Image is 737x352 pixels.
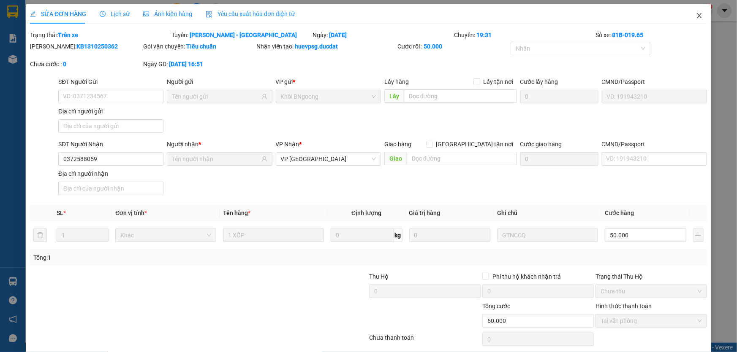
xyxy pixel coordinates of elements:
span: user [261,94,267,99]
input: Dọc đường [407,152,517,165]
span: Khác [120,229,211,242]
b: KB1310250362 [76,43,118,50]
b: [DATE] 16:51 [169,61,203,67]
div: CMND/Passport [602,77,707,86]
b: 50.000 [424,43,442,50]
span: Cước hàng [605,210,634,216]
b: 19:31 [476,32,492,38]
input: Địa chỉ của người gửi [58,119,163,133]
th: Ghi chú [494,205,601,221]
label: Cước lấy hàng [520,78,558,85]
div: Gói vận chuyển: [143,42,255,51]
span: picture [143,11,149,17]
span: VP Đà Nẵng [281,153,376,165]
span: Tại văn phòng [601,314,702,327]
b: [PERSON_NAME] - [GEOGRAPHIC_DATA] [190,32,297,38]
input: Ghi Chú [497,228,598,242]
div: Nhân viên tạo: [256,42,396,51]
span: VP Nhận [276,141,299,148]
span: Giao [384,152,407,165]
b: Trên xe [58,32,78,38]
div: SĐT Người Gửi [58,77,163,86]
b: [DATE] [329,32,347,38]
span: Tên hàng [223,210,250,216]
b: huevpsg.ducdat [295,43,338,50]
b: 81B-019.65 [612,32,643,38]
span: Phí thu hộ khách nhận trả [489,272,564,281]
img: icon [206,11,212,18]
div: Trạng thái: [29,30,171,40]
span: Thu Hộ [369,273,389,280]
div: Người nhận [167,140,272,149]
div: Địa chỉ người nhận [58,169,163,178]
div: Ngày GD: [143,59,255,69]
div: VP gửi [276,77,381,86]
span: Yêu cầu xuất hóa đơn điện tử [206,11,295,17]
div: Trạng thái Thu Hộ [596,272,707,281]
input: VD: 191943210 [602,90,707,103]
div: Chưa thanh toán [369,333,482,348]
b: Tiêu chuẩn [186,43,216,50]
div: CMND/Passport [602,140,707,149]
input: Tên người gửi [172,92,259,101]
input: 0 [409,228,491,242]
div: Địa chỉ người gửi [58,107,163,116]
input: Địa chỉ của người nhận [58,182,163,195]
input: Cước lấy hàng [520,90,598,103]
button: Close [688,4,711,28]
span: clock-circle [100,11,106,17]
input: Dọc đường [404,89,517,103]
span: Lịch sử [100,11,130,17]
div: Ngày: [312,30,454,40]
button: plus [693,228,704,242]
button: delete [33,228,47,242]
div: Người gửi [167,77,272,86]
span: kg [394,228,402,242]
span: Ảnh kiện hàng [143,11,192,17]
input: VD: Bàn, Ghế [223,228,324,242]
span: user [261,156,267,162]
span: Lấy hàng [384,78,409,85]
span: close [696,12,703,19]
input: Cước giao hàng [520,152,598,166]
div: Tổng: 1 [33,253,285,262]
label: Hình thức thanh toán [596,303,652,309]
div: Tuyến: [171,30,312,40]
span: Giao hàng [384,141,411,148]
label: Cước giao hàng [520,141,562,148]
span: [GEOGRAPHIC_DATA] tận nơi [433,140,517,149]
span: edit [30,11,36,17]
span: Chưa thu [601,285,702,298]
span: Định lượng [351,210,381,216]
span: Khôi BNgoong [281,90,376,103]
span: Tổng cước [482,303,510,309]
span: SL [57,210,63,216]
span: SỬA ĐƠN HÀNG [30,11,86,17]
div: Chưa cước : [30,59,141,69]
span: Lấy tận nơi [480,77,517,86]
input: Tên người nhận [172,154,259,164]
div: [PERSON_NAME]: [30,42,141,51]
b: 0 [63,61,66,67]
span: Giá trị hàng [409,210,441,216]
span: Đơn vị tính [115,210,147,216]
div: Cước rồi : [397,42,509,51]
span: Lấy [384,89,404,103]
div: SĐT Người Nhận [58,140,163,149]
div: Chuyến: [453,30,595,40]
div: Số xe: [595,30,708,40]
